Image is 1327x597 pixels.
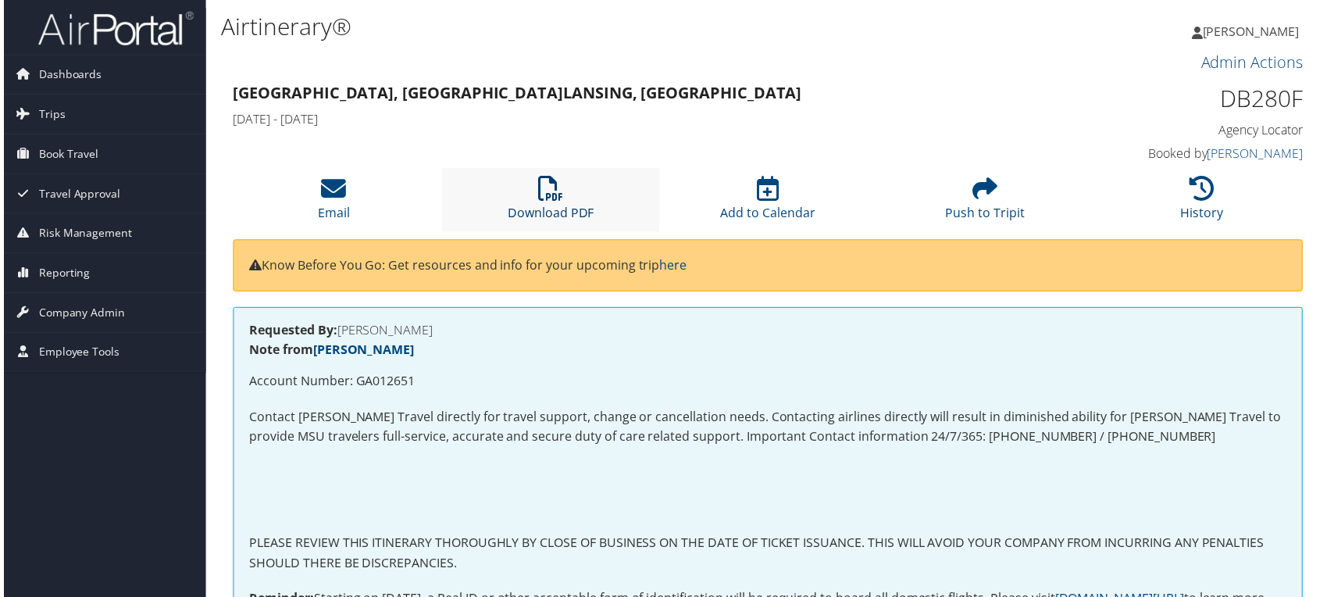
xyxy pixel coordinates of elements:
h4: [PERSON_NAME] [247,325,1290,338]
span: Book Travel [35,135,95,174]
h4: Agency Locator [1054,122,1306,139]
a: Admin Actions [1204,52,1306,73]
a: [PERSON_NAME] [1194,8,1318,55]
h1: DB280F [1054,83,1306,116]
a: Add to Calendar [720,185,815,223]
a: Download PDF [507,185,594,223]
strong: [GEOGRAPHIC_DATA], [GEOGRAPHIC_DATA] Lansing, [GEOGRAPHIC_DATA] [230,83,802,104]
span: Company Admin [35,295,122,334]
img: airportal-logo.png [34,10,191,47]
p: Know Before You Go: Get resources and info for your upcoming trip [247,257,1290,277]
h1: Airtinerary® [219,10,951,43]
span: Employee Tools [35,334,116,374]
p: PLEASE REVIEW THIS ITINERARY THOROUGHLY BY CLOSE OF BUSINESS ON THE DATE OF TICKET ISSUANCE. THIS... [247,536,1290,576]
span: Reporting [35,255,87,294]
p: Contact [PERSON_NAME] Travel directly for travel support, change or cancellation needs. Contactin... [247,409,1290,449]
a: [PERSON_NAME] [1210,145,1306,163]
span: Risk Management [35,215,129,254]
span: Trips [35,95,62,134]
h4: Booked by [1054,145,1306,163]
strong: Requested By: [247,323,335,340]
a: Push to Tripit [947,185,1026,223]
span: Dashboards [35,55,98,95]
strong: Note from [247,343,412,360]
span: Travel Approval [35,175,117,214]
a: here [659,258,687,275]
h4: [DATE] - [DATE] [230,111,1031,128]
a: [PERSON_NAME] [311,343,412,360]
span: [PERSON_NAME] [1205,23,1302,40]
a: Email [316,185,348,223]
p: Account Number: GA012651 [247,374,1290,394]
a: History [1183,185,1226,223]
